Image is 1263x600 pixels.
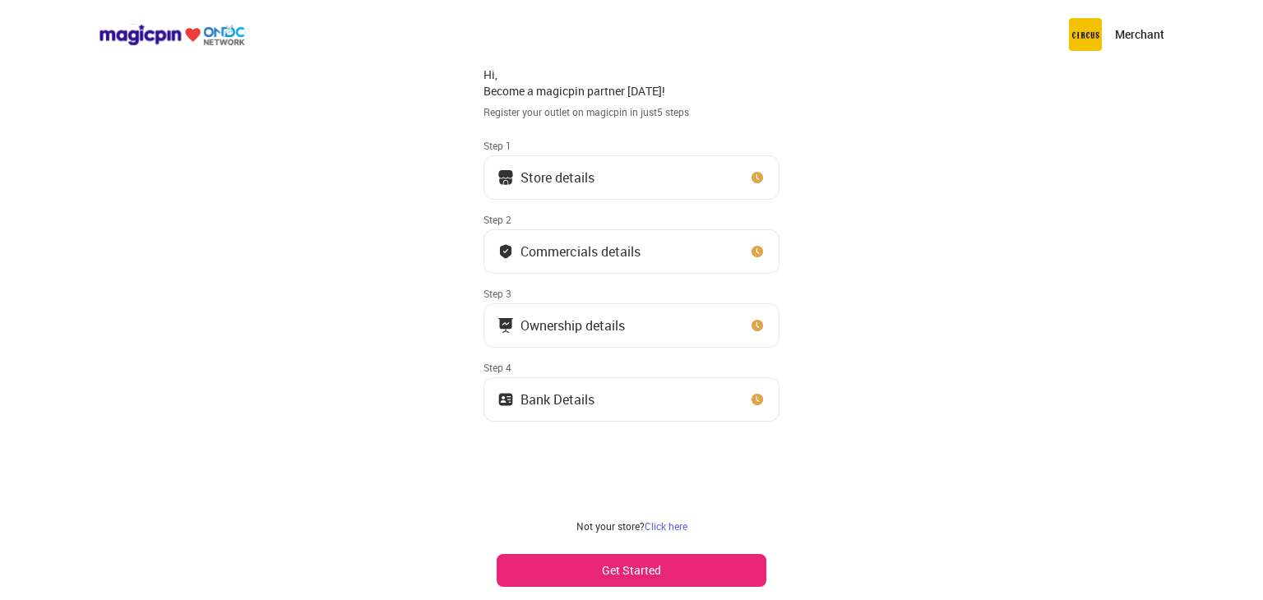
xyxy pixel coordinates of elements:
[749,243,766,260] img: clock_icon_new.67dbf243.svg
[520,395,594,404] div: Bank Details
[497,317,514,334] img: commercials_icon.983f7837.svg
[483,155,780,200] button: Store details
[645,519,687,533] a: Click here
[483,361,780,374] div: Step 4
[749,317,766,334] img: clock_icon_new.67dbf243.svg
[520,321,625,330] div: Ownership details
[497,169,514,186] img: storeIcon.9b1f7264.svg
[1069,18,1102,51] img: circus.b677b59b.png
[497,243,514,260] img: bank_details_tick.fdc3558c.svg
[483,139,780,152] div: Step 1
[520,247,641,256] div: Commercials details
[497,391,514,408] img: ownership_icon.37569ceb.svg
[520,173,594,182] div: Store details
[576,519,645,533] span: Not your store?
[749,169,766,186] img: clock_icon_new.67dbf243.svg
[483,287,780,300] div: Step 3
[749,391,766,408] img: clock_icon_new.67dbf243.svg
[99,24,245,46] img: ondc-logo-new-small.8a59708e.svg
[483,213,780,226] div: Step 2
[1115,26,1164,43] p: Merchant
[483,67,780,99] div: Hi, Become a magicpin partner [DATE]!
[483,229,780,274] button: Commercials details
[483,377,780,422] button: Bank Details
[483,303,780,348] button: Ownership details
[497,554,766,587] button: Get Started
[483,105,780,119] div: Register your outlet on magicpin in just 5 steps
